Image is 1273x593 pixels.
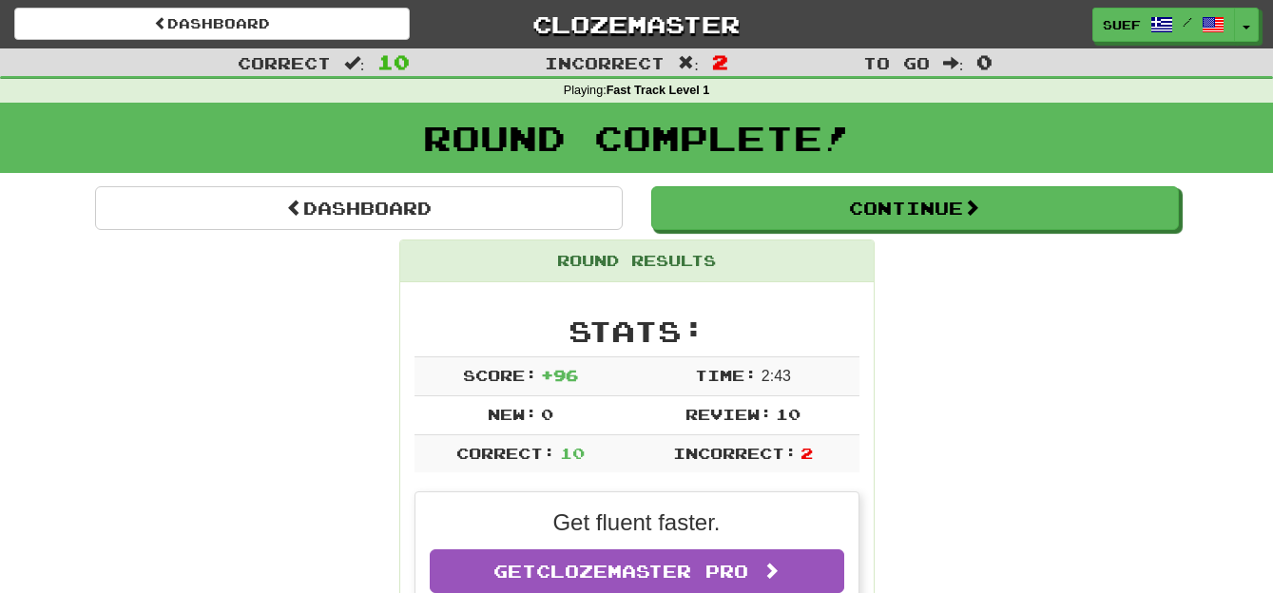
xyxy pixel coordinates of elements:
[776,405,800,423] span: 10
[541,405,553,423] span: 0
[14,8,410,40] a: Dashboard
[678,55,699,71] span: :
[430,549,844,593] a: GetClozemaster Pro
[238,53,331,72] span: Correct
[607,84,710,97] strong: Fast Track Level 1
[536,561,748,582] span: Clozemaster Pro
[95,186,623,230] a: Dashboard
[488,405,537,423] span: New:
[685,405,772,423] span: Review:
[463,366,537,384] span: Score:
[673,444,797,462] span: Incorrect:
[943,55,964,71] span: :
[651,186,1179,230] button: Continue
[400,240,874,282] div: Round Results
[1183,15,1192,29] span: /
[344,55,365,71] span: :
[800,444,813,462] span: 2
[438,8,834,41] a: Clozemaster
[545,53,665,72] span: Incorrect
[863,53,930,72] span: To go
[415,316,859,347] h2: Stats:
[456,444,555,462] span: Correct:
[762,368,791,384] span: 2 : 43
[976,50,993,73] span: 0
[1092,8,1235,42] a: SueF /
[430,507,844,539] p: Get fluent faster.
[377,50,410,73] span: 10
[1103,16,1141,33] span: SueF
[560,444,585,462] span: 10
[712,50,728,73] span: 2
[695,366,757,384] span: Time:
[541,366,578,384] span: + 96
[7,119,1266,157] h1: Round Complete!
